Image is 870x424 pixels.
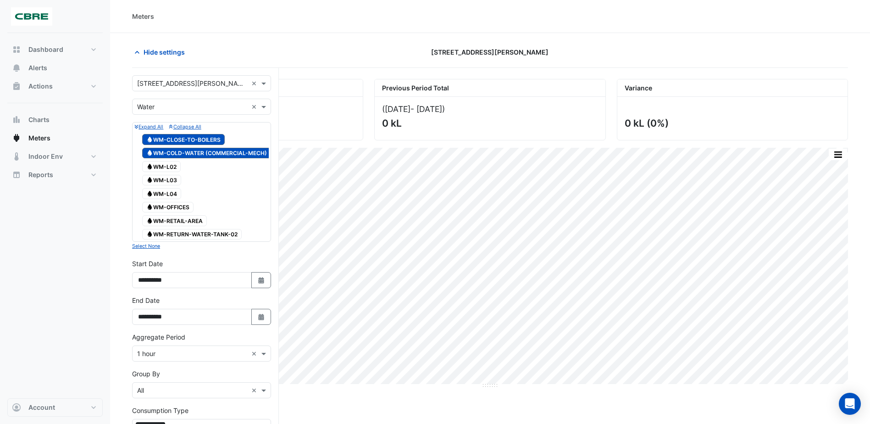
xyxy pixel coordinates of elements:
fa-icon: Water [146,136,153,143]
div: 0 kL (0%) [625,117,838,129]
small: Expand All [134,124,163,130]
button: Collapse All [169,123,201,131]
app-icon: Actions [12,82,21,91]
span: Account [28,403,55,412]
button: Alerts [7,59,103,77]
span: Actions [28,82,53,91]
app-icon: Indoor Env [12,152,21,161]
app-icon: Charts [12,115,21,124]
label: End Date [132,296,160,305]
span: - [DATE] [410,104,442,114]
small: Select None [132,243,160,249]
span: WM-L04 [142,188,181,199]
span: WM-L03 [142,175,181,186]
button: Meters [7,129,103,147]
span: WM-COMMERCIAL-MECH [142,148,271,159]
fa-icon: Water [146,204,153,211]
span: WM-OFFICES [142,202,194,213]
fa-icon: Water [146,190,153,197]
fa-icon: Water [146,177,153,184]
span: WM-RETAIL-AREA [142,215,207,226]
button: Charts [7,111,103,129]
button: Reports [7,166,103,184]
div: Previous Period Total [375,79,605,97]
fa-icon: Water [146,163,153,170]
span: Reports [28,170,53,179]
fa-icon: Select Date [257,276,266,284]
label: Group By [132,369,160,379]
div: Meters [132,11,154,21]
span: Alerts [28,63,47,73]
span: WM-RETURN-WATER-TANK-02 [142,229,242,240]
fa-icon: Select Date [257,313,266,321]
span: Clear [251,78,259,88]
fa-icon: Water [146,231,153,238]
span: Clear [251,385,259,395]
span: Indoor Env [28,152,63,161]
label: Consumption Type [132,406,188,415]
span: Dashboard [28,45,63,54]
app-icon: Meters [12,134,21,143]
div: Variance [617,79,848,97]
span: WM-L02 [142,161,181,172]
span: [STREET_ADDRESS][PERSON_NAME] [431,47,549,57]
div: Open Intercom Messenger [839,393,861,415]
span: Clear [251,102,259,112]
button: Hide settings [132,44,191,60]
div: 0 kL [382,117,596,129]
span: Meters [28,134,50,143]
button: Actions [7,77,103,95]
div: ([DATE] ) [382,104,598,114]
button: Dashboard [7,40,103,59]
button: Indoor Env [7,147,103,166]
button: Account [7,398,103,417]
app-icon: Dashboard [12,45,21,54]
label: Aggregate Period [132,332,185,342]
button: More Options [829,149,847,160]
button: Select None [132,242,160,250]
label: Start Date [132,259,163,268]
img: Company Logo [11,7,52,26]
span: Clear [251,349,259,358]
span: Hide settings [144,47,185,57]
fa-icon: Water [146,150,153,156]
app-icon: Reports [12,170,21,179]
small: Collapse All [169,124,201,130]
span: Charts [28,115,50,124]
app-icon: Alerts [12,63,21,73]
span: WM-CLOSE-TO-BOILERS [142,134,225,145]
button: Expand All [134,123,163,131]
fa-icon: Water [146,217,153,224]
